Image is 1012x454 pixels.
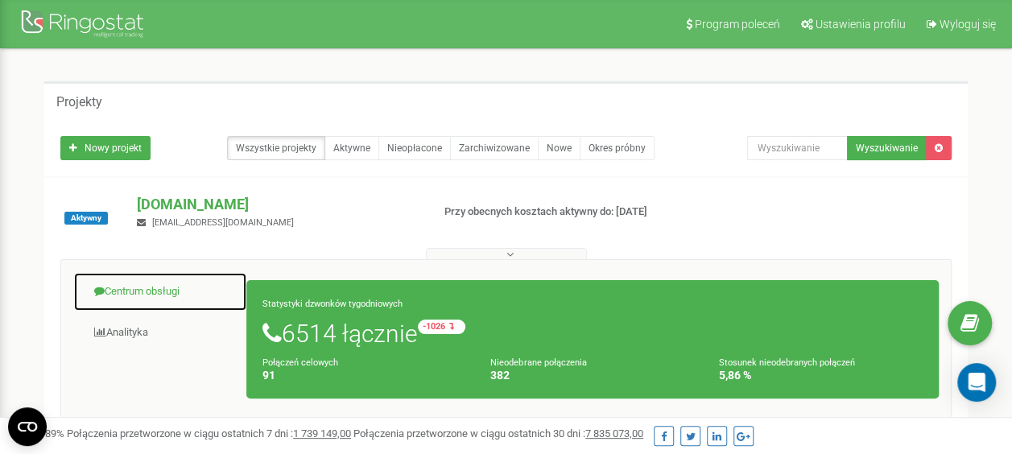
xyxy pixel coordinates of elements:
[747,136,848,160] input: Wyszukiwanie
[262,357,338,368] small: Połączeń celowych
[60,136,151,160] a: Nowy projekt
[56,95,102,109] h5: Projekty
[490,369,694,382] h4: 382
[695,18,780,31] span: Program poleceń
[418,320,465,334] small: -1026
[152,217,294,228] span: [EMAIL_ADDRESS][DOMAIN_NAME]
[940,18,996,31] span: Wyloguj się
[719,369,923,382] h4: 5,86 %
[64,212,108,225] span: Aktywny
[444,204,649,220] p: Przy obecnych kosztach aktywny do: [DATE]
[816,18,906,31] span: Ustawienia profilu
[538,136,580,160] a: Nowe
[324,136,379,160] a: Aktywne
[73,313,247,353] a: Analityka
[73,272,247,312] a: Centrum obsługi
[262,320,923,347] h1: 6514 łącznie
[353,427,643,440] span: Połączenia przetworzone w ciągu ostatnich 30 dni :
[8,407,47,446] button: Open CMP widget
[585,427,643,440] u: 7 835 073,00
[957,363,996,402] div: Open Intercom Messenger
[262,299,403,309] small: Statystyki dzwonków tygodniowych
[378,136,451,160] a: Nieopłacone
[580,136,655,160] a: Okres próbny
[137,194,418,215] p: [DOMAIN_NAME]
[262,369,466,382] h4: 91
[450,136,539,160] a: Zarchiwizowane
[67,427,351,440] span: Połączenia przetworzone w ciągu ostatnich 7 dni :
[719,357,855,368] small: Stosunek nieodebranych połączeń
[847,136,927,160] button: Wyszukiwanie
[227,136,325,160] a: Wszystkie projekty
[293,427,351,440] u: 1 739 149,00
[490,357,586,368] small: Nieodebrane połączenia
